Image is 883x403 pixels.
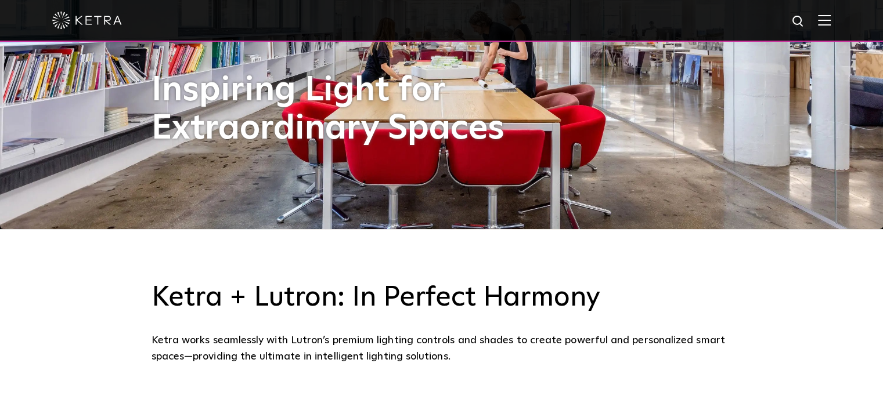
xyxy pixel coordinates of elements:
[791,14,806,29] img: search icon
[152,71,529,148] h1: Inspiring Light for Extraordinary Spaces
[152,332,732,365] div: Ketra works seamlessly with Lutron’s premium lighting controls and shades to create powerful and ...
[818,14,831,26] img: Hamburger%20Nav.svg
[52,12,122,29] img: ketra-logo-2019-white
[152,281,732,315] h3: Ketra + Lutron: In Perfect Harmony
